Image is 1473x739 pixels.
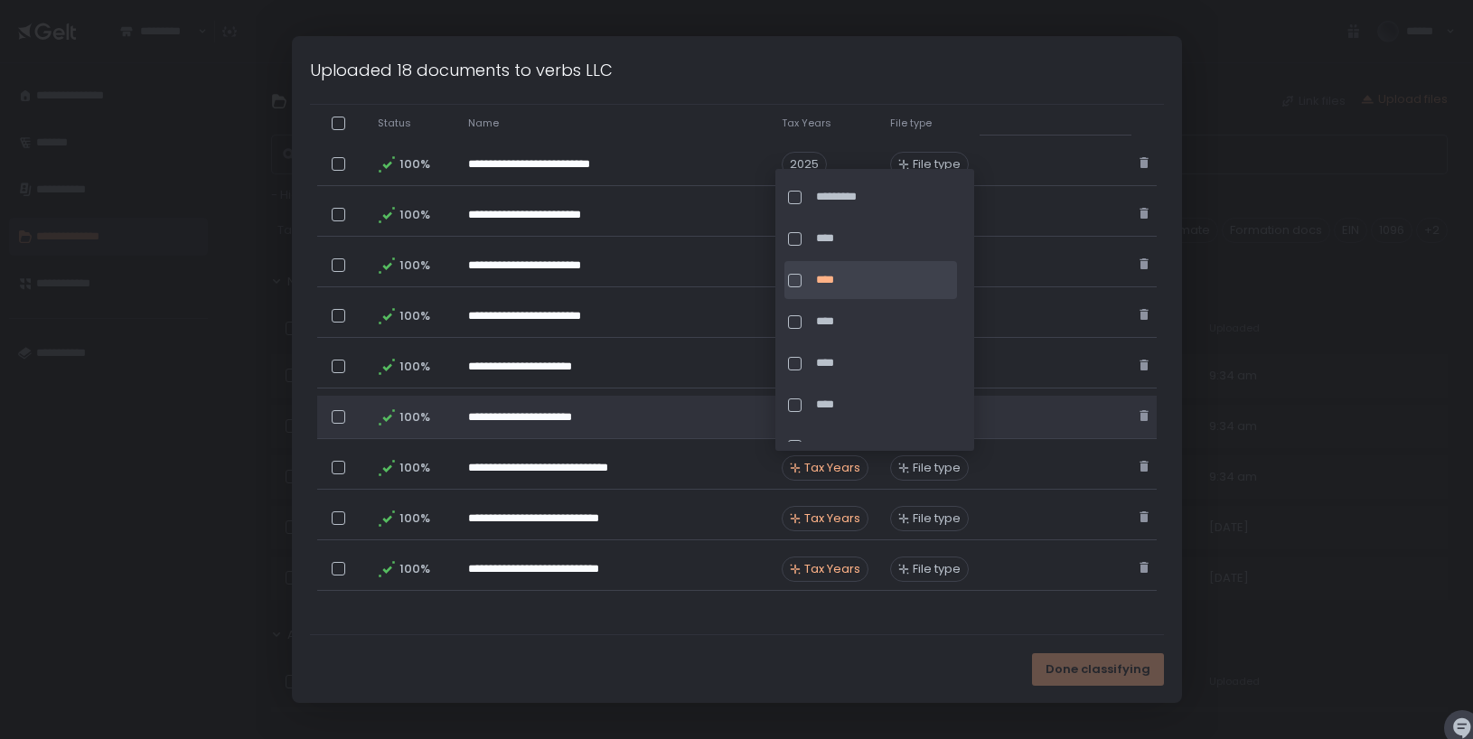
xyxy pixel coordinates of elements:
span: File type [890,117,932,130]
span: Tax Years [804,561,860,577]
span: 100% [399,359,428,375]
span: 100% [399,308,428,324]
span: File type [913,561,961,577]
span: 2025 [782,152,827,177]
h1: Uploaded 18 documents to verbs LLC [310,58,613,82]
span: Tax Years [804,510,860,527]
span: File type [913,510,961,527]
span: 100% [399,460,428,476]
span: Tax Years [804,460,860,476]
span: 100% [399,156,428,173]
span: File type [913,156,961,173]
span: File type [913,460,961,476]
span: 100% [399,409,428,426]
span: Tax Years [782,117,831,130]
span: Name [468,117,499,130]
span: 100% [399,257,428,274]
span: 100% [399,510,428,527]
span: Status [378,117,411,130]
span: 100% [399,207,428,223]
span: 100% [399,561,428,577]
